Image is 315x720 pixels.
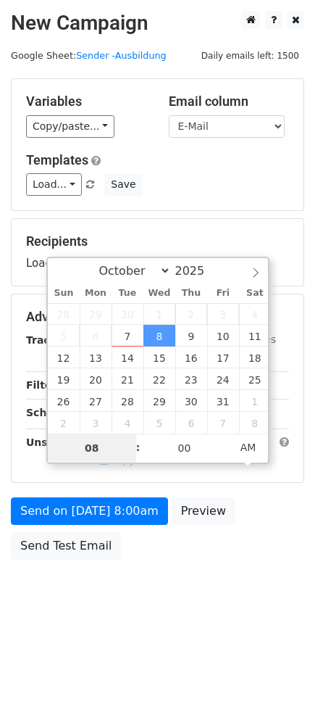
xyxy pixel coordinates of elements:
span: November 2, 2025 [48,412,80,434]
strong: Unsubscribe [26,436,97,448]
span: November 5, 2025 [143,412,175,434]
a: Preview [172,497,235,525]
span: October 19, 2025 [48,368,80,390]
span: Thu [175,289,207,298]
div: Loading... [26,233,289,271]
div: Chat-Widget [243,650,315,720]
span: October 22, 2025 [143,368,175,390]
strong: Filters [26,379,63,391]
span: Mon [80,289,112,298]
span: Tue [112,289,143,298]
span: October 7, 2025 [112,325,143,347]
span: October 13, 2025 [80,347,112,368]
small: Google Sheet: [11,50,167,61]
h5: Email column [169,94,290,109]
iframe: Chat Widget [243,650,315,720]
span: October 5, 2025 [48,325,80,347]
span: October 15, 2025 [143,347,175,368]
span: November 4, 2025 [112,412,143,434]
button: Save [104,173,142,196]
a: Daily emails left: 1500 [196,50,304,61]
a: Copy unsubscribe link [97,453,227,466]
span: Daily emails left: 1500 [196,48,304,64]
span: Click to toggle [228,433,268,462]
span: October 1, 2025 [143,303,175,325]
a: Load... [26,173,82,196]
input: Minute [140,434,229,463]
span: Fri [207,289,239,298]
span: October 10, 2025 [207,325,239,347]
a: Copy/paste... [26,115,114,138]
span: October 26, 2025 [48,390,80,412]
span: October 3, 2025 [207,303,239,325]
a: Send Test Email [11,532,121,560]
a: Templates [26,152,88,167]
span: September 28, 2025 [48,303,80,325]
span: October 2, 2025 [175,303,207,325]
h5: Variables [26,94,147,109]
span: October 24, 2025 [207,368,239,390]
span: Sat [239,289,271,298]
span: October 30, 2025 [175,390,207,412]
span: October 28, 2025 [112,390,143,412]
strong: Tracking [26,334,75,346]
span: October 29, 2025 [143,390,175,412]
span: November 7, 2025 [207,412,239,434]
span: October 14, 2025 [112,347,143,368]
span: October 9, 2025 [175,325,207,347]
span: Sun [48,289,80,298]
span: : [136,433,140,462]
span: October 21, 2025 [112,368,143,390]
span: October 4, 2025 [239,303,271,325]
span: Wed [143,289,175,298]
span: October 6, 2025 [80,325,112,347]
span: October 20, 2025 [80,368,112,390]
input: Year [171,264,223,278]
span: October 12, 2025 [48,347,80,368]
span: September 29, 2025 [80,303,112,325]
span: October 16, 2025 [175,347,207,368]
span: October 27, 2025 [80,390,112,412]
span: November 6, 2025 [175,412,207,434]
a: Send on [DATE] 8:00am [11,497,168,525]
span: October 18, 2025 [239,347,271,368]
span: September 30, 2025 [112,303,143,325]
h5: Advanced [26,309,289,325]
a: Sender -Ausbildung [76,50,167,61]
span: October 25, 2025 [239,368,271,390]
span: October 31, 2025 [207,390,239,412]
input: Hour [48,434,136,463]
h2: New Campaign [11,11,304,36]
span: October 17, 2025 [207,347,239,368]
span: November 8, 2025 [239,412,271,434]
span: October 11, 2025 [239,325,271,347]
span: October 8, 2025 [143,325,175,347]
h5: Recipients [26,233,289,249]
strong: Schedule [26,407,78,418]
span: October 23, 2025 [175,368,207,390]
span: November 1, 2025 [239,390,271,412]
span: November 3, 2025 [80,412,112,434]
